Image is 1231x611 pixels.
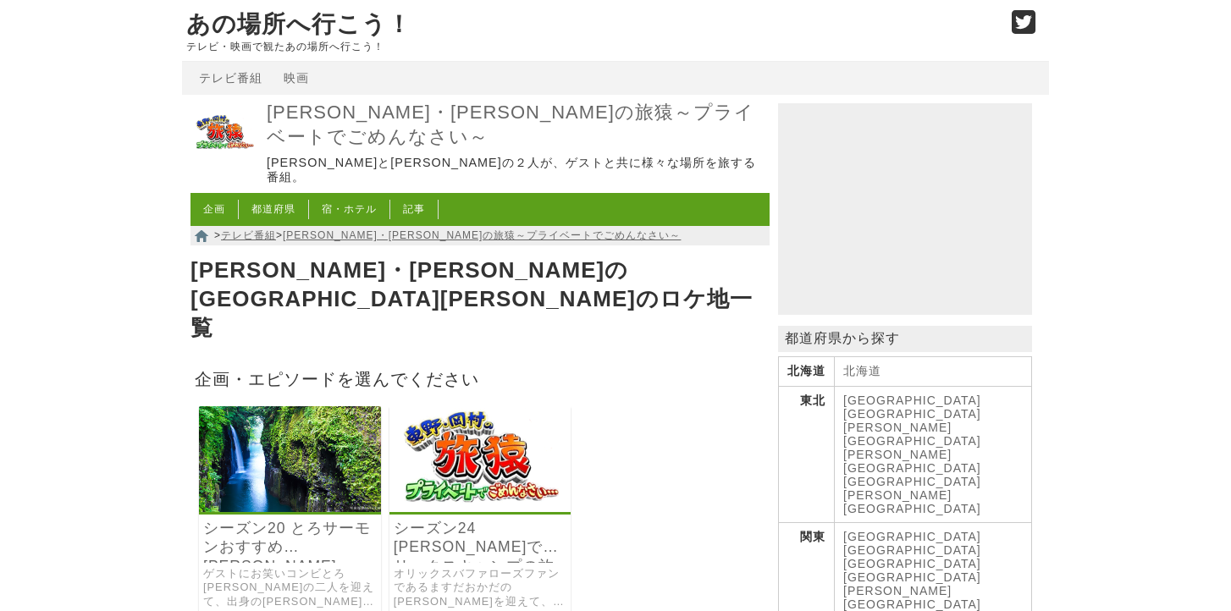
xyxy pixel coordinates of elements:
img: 東野・岡村の旅猿～プライベートでごめんなさい～ シーズン24 宮崎でオリックスキャンプの旅 [389,406,571,512]
p: [PERSON_NAME]と[PERSON_NAME]の２人が、ゲストと共に様々な場所を旅する番組。 [267,156,765,185]
a: [GEOGRAPHIC_DATA] [843,570,981,584]
img: 東野・岡村の旅猿～プライベートでごめんなさい～ [190,99,258,167]
a: 東野・岡村の旅猿～プライベートでごめんなさい～ [190,155,258,169]
p: テレビ・映画で観たあの場所へ行こう！ [186,41,994,52]
a: [PERSON_NAME][GEOGRAPHIC_DATA] [843,584,981,611]
a: [PERSON_NAME][GEOGRAPHIC_DATA] [843,421,981,448]
a: 北海道 [843,364,881,377]
a: あの場所へ行こう！ [186,11,411,37]
img: 東野・岡村の旅猿～プライベートでごめんなさい～ シーズン20 とろサーモンおすすめ 宮崎県の旅 [199,406,381,512]
a: 映画 [284,71,309,85]
a: [PERSON_NAME][GEOGRAPHIC_DATA] [843,488,981,515]
a: テレビ番組 [199,71,262,85]
th: 北海道 [779,357,835,387]
a: テレビ番組 [221,229,276,241]
a: オリックスバファローズファンであるますだおかだの[PERSON_NAME]を迎えて、オリックスの[PERSON_NAME]を見学し選手も通う食事処で楽しみます。 [394,567,567,609]
a: 東野・岡村の旅猿～プライベートでごめんなさい～ シーズン20 とろサーモンおすすめ 宮崎県の旅 [199,500,381,515]
a: [PERSON_NAME][GEOGRAPHIC_DATA] [843,448,981,475]
th: 東北 [779,387,835,523]
h2: 企画・エピソードを選んでください [190,364,770,394]
h1: [PERSON_NAME]・[PERSON_NAME]の[GEOGRAPHIC_DATA][PERSON_NAME]のロケ地一覧 [190,252,770,346]
a: [GEOGRAPHIC_DATA] [843,530,981,543]
a: [GEOGRAPHIC_DATA] [843,543,981,557]
a: [PERSON_NAME]・[PERSON_NAME]の旅猿～プライベートでごめんなさい～ [283,229,681,241]
a: ゲストにお笑いコンビとろ[PERSON_NAME]の二人を迎えて、出身の[PERSON_NAME][GEOGRAPHIC_DATA]のおすすめパワースポットや[PERSON_NAME]を堪能する旅。 [203,567,377,609]
a: シーズン20 とろサーモンおすすめ [PERSON_NAME][GEOGRAPHIC_DATA]の旅 [203,519,377,558]
a: 企画 [203,203,225,215]
a: 記事 [403,203,425,215]
a: Twitter (@go_thesights) [1012,20,1036,35]
a: 都道府県 [251,203,295,215]
iframe: Advertisement [778,103,1032,315]
a: [GEOGRAPHIC_DATA] [843,557,981,570]
a: [GEOGRAPHIC_DATA] [843,394,981,407]
a: [GEOGRAPHIC_DATA] [843,475,981,488]
nav: > > [190,226,770,245]
a: 東野・岡村の旅猿～プライベートでごめんなさい～ シーズン24 宮崎でオリックスキャンプの旅 [389,500,571,515]
a: [PERSON_NAME]・[PERSON_NAME]の旅猿～プライベートでごめんなさい～ [267,101,765,149]
a: [GEOGRAPHIC_DATA] [843,407,981,421]
a: シーズン24 [PERSON_NAME]でオリックスキャンプの旅 [394,519,567,558]
a: 宿・ホテル [322,203,377,215]
p: 都道府県から探す [778,326,1032,352]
